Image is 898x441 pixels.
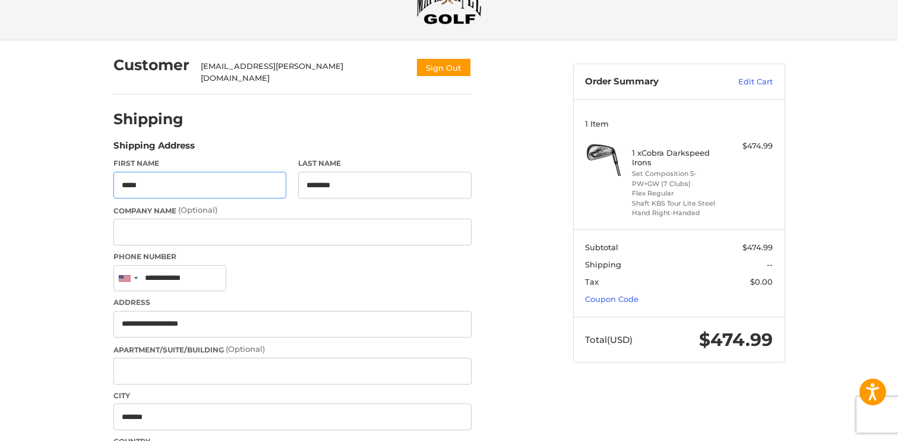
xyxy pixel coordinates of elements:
[750,277,773,286] span: $0.00
[632,148,723,168] h4: 1 x Cobra Darkspeed Irons
[585,76,713,88] h3: Order Summary
[585,294,638,304] a: Coupon Code
[113,297,472,308] label: Address
[726,140,773,152] div: $474.99
[226,344,265,354] small: (Optional)
[585,242,618,252] span: Subtotal
[632,169,723,188] li: Set Composition 5-PW+GW (7 Clubs)
[178,205,217,215] small: (Optional)
[113,204,472,216] label: Company Name
[416,58,472,77] button: Sign Out
[113,158,287,169] label: First Name
[114,266,141,291] div: United States: +1
[585,260,621,269] span: Shipping
[113,56,189,74] h2: Customer
[201,61,404,84] div: [EMAIL_ADDRESS][PERSON_NAME][DOMAIN_NAME]
[767,260,773,269] span: --
[632,208,723,218] li: Hand Right-Handed
[713,76,773,88] a: Edit Cart
[800,409,898,441] iframe: Google Customer Reviews
[113,139,195,158] legend: Shipping Address
[113,251,472,262] label: Phone Number
[742,242,773,252] span: $474.99
[298,158,472,169] label: Last Name
[113,390,472,401] label: City
[699,329,773,351] span: $474.99
[585,334,633,345] span: Total (USD)
[113,344,472,355] label: Apartment/Suite/Building
[113,110,184,128] h2: Shipping
[585,119,773,128] h3: 1 Item
[632,199,723,209] li: Shaft KBS Tour Lite Steel
[632,188,723,199] li: Flex Regular
[585,277,599,286] span: Tax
